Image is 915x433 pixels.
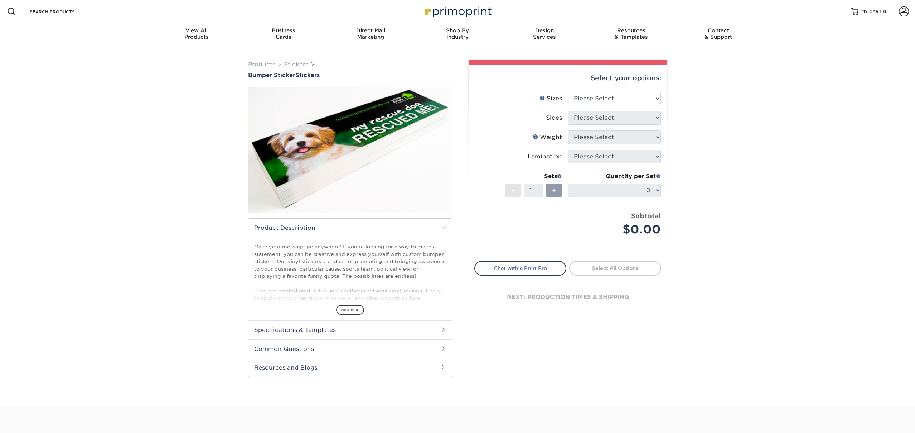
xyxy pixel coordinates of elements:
[284,61,308,68] a: Stickers
[248,339,452,358] h2: Common Questions
[254,243,446,411] p: Make your message go anywhere! If you're looking for a way to make a statement, you can be creati...
[327,27,414,34] span: Direct Mail
[675,27,762,34] span: Contact
[883,9,886,14] span: 0
[588,23,675,46] a: Resources& Templates
[528,152,562,161] div: Lamination
[248,72,295,78] span: Bumper Sticker
[861,9,882,15] span: MY CART
[675,23,762,46] a: Contact& Support
[546,114,562,122] div: Sides
[552,185,556,196] span: +
[533,133,562,142] div: Weight
[422,4,493,19] img: Primoprint
[573,221,661,238] div: $0.00
[336,305,364,315] span: show more
[511,185,514,196] span: -
[248,72,452,78] h1: Stickers
[153,23,240,46] a: View AllProducts
[631,212,661,220] strong: Subtotal
[414,27,501,40] div: Industry
[501,23,588,46] a: DesignServices
[588,27,675,34] span: Resources
[327,23,414,46] a: Direct MailMarketing
[248,72,452,78] a: Bumper StickerStickers
[501,27,588,34] span: Design
[29,7,99,16] input: SEARCH PRODUCTS.....
[248,61,275,68] a: Products
[414,23,501,46] a: Shop ByIndustry
[569,261,661,275] a: Select All Options
[248,79,452,220] img: Bumper Sticker 01
[505,172,562,181] div: Sets
[248,219,452,237] h2: Product Description
[474,261,566,275] a: Chat with a Print Pro
[248,358,452,377] h2: Resources and Blogs
[588,27,675,40] div: & Templates
[153,27,240,34] span: View All
[474,65,661,92] div: Select your options:
[240,23,327,46] a: BusinessCards
[153,27,240,40] div: Products
[248,320,452,339] h2: Specifications & Templates
[240,27,327,40] div: Cards
[327,27,414,40] div: Marketing
[501,27,588,40] div: Services
[474,276,661,319] div: next: production times & shipping
[414,27,501,34] span: Shop By
[539,94,562,103] div: Sizes
[568,172,661,181] div: Quantity per Set
[240,27,327,34] span: Business
[675,27,762,40] div: & Support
